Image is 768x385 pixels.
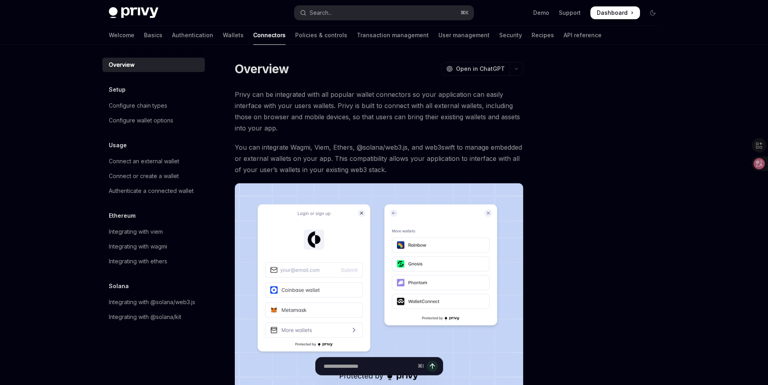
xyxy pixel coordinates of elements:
[427,361,438,372] button: Send message
[109,242,167,251] div: Integrating with wagmi
[533,9,549,17] a: Demo
[102,58,205,72] a: Overview
[109,116,173,125] div: Configure wallet options
[102,184,205,198] a: Authenticate a connected wallet
[438,26,490,45] a: User management
[102,254,205,269] a: Integrating with ethers
[102,113,205,128] a: Configure wallet options
[109,140,127,150] h5: Usage
[310,8,332,18] div: Search...
[597,9,628,17] span: Dashboard
[456,65,505,73] span: Open in ChatGPT
[223,26,244,45] a: Wallets
[109,227,163,237] div: Integrating with viem
[144,26,162,45] a: Basics
[646,6,659,19] button: Toggle dark mode
[235,62,289,76] h1: Overview
[253,26,286,45] a: Connectors
[564,26,602,45] a: API reference
[102,225,205,239] a: Integrating with viem
[109,171,179,181] div: Connect or create a wallet
[590,6,640,19] a: Dashboard
[102,310,205,324] a: Integrating with @solana/kit
[109,186,194,196] div: Authenticate a connected wallet
[109,60,134,70] div: Overview
[235,89,523,134] span: Privy can be integrated with all popular wallet connectors so your application can easily interfa...
[172,26,213,45] a: Authentication
[235,142,523,175] span: You can integrate Wagmi, Viem, Ethers, @solana/web3.js, and web3swift to manage embedded or exter...
[295,26,347,45] a: Policies & controls
[109,297,195,307] div: Integrating with @solana/web3.js
[441,62,510,76] button: Open in ChatGPT
[532,26,554,45] a: Recipes
[109,101,167,110] div: Configure chain types
[109,211,136,221] h5: Ethereum
[499,26,522,45] a: Security
[109,312,181,322] div: Integrating with @solana/kit
[102,98,205,113] a: Configure chain types
[109,281,129,291] h5: Solana
[109,85,126,94] h5: Setup
[102,169,205,183] a: Connect or create a wallet
[109,26,134,45] a: Welcome
[109,7,158,18] img: dark logo
[294,6,474,20] button: Open search
[109,156,179,166] div: Connect an external wallet
[102,239,205,254] a: Integrating with wagmi
[357,26,429,45] a: Transaction management
[102,154,205,168] a: Connect an external wallet
[324,357,414,375] input: Ask a question...
[109,257,167,266] div: Integrating with ethers
[559,9,581,17] a: Support
[102,295,205,309] a: Integrating with @solana/web3.js
[460,10,469,16] span: ⌘ K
